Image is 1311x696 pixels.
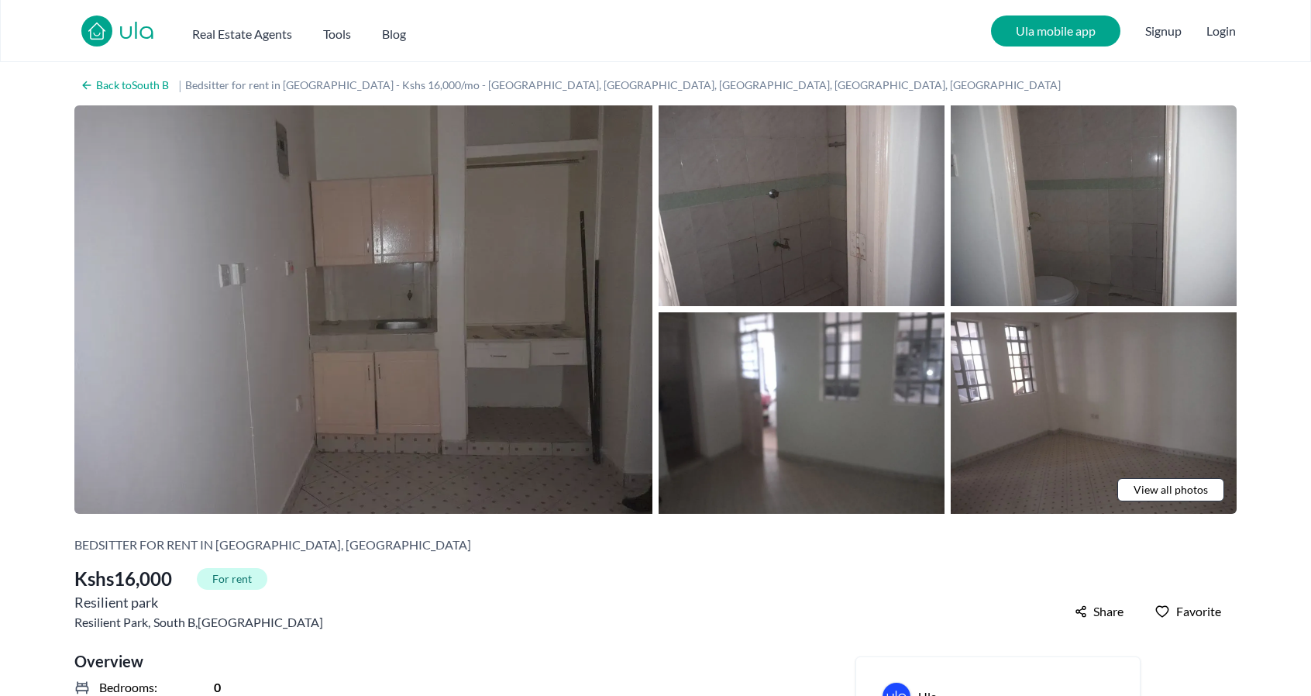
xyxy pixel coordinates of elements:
[119,19,155,47] a: ula
[1206,22,1236,40] button: Login
[1176,602,1221,621] span: Favorite
[382,19,406,43] a: Blog
[192,19,437,43] nav: Main
[178,76,182,95] span: |
[74,650,787,672] h2: Overview
[659,105,945,306] img: Bedsitter for rent in South B - Kshs 16,000/mo - at Resilient Park, Mwembere, Nairobi, Kenya, Nai...
[323,25,351,43] h2: Tools
[153,613,195,632] a: South B
[951,105,1237,306] img: Bedsitter for rent in South B - Kshs 16,000/mo - at Resilient Park, Mwembere, Nairobi, Kenya, Nai...
[382,25,406,43] h2: Blog
[185,78,1076,93] h1: Bedsitter for rent in [GEOGRAPHIC_DATA] - Kshs 16,000/mo - [GEOGRAPHIC_DATA], [GEOGRAPHIC_DATA], ...
[1134,482,1208,498] span: View all photos
[96,78,169,93] h2: Back to South B
[74,613,323,632] span: Resilient Park , , [GEOGRAPHIC_DATA]
[197,568,267,590] span: For rent
[192,25,292,43] h2: Real Estate Agents
[951,312,1237,513] img: Bedsitter for rent in South B - Kshs 16,000/mo - at Resilient Park, Mwembere, Nairobi, Kenya, Nai...
[74,74,175,96] a: Back toSouth B
[192,19,292,43] button: Real Estate Agents
[74,591,323,613] h2: Resilient park
[74,567,172,591] span: Kshs 16,000
[323,19,351,43] button: Tools
[1117,478,1224,501] a: View all photos
[74,105,652,514] img: Bedsitter for rent in South B - Kshs 16,000/mo - at Resilient Park, Mwembere, Nairobi, Kenya, Nai...
[74,536,471,554] h2: Bedsitter for rent in [GEOGRAPHIC_DATA], [GEOGRAPHIC_DATA]
[1145,16,1182,47] span: Signup
[1093,602,1123,621] span: Share
[991,16,1120,47] a: Ula mobile app
[659,312,945,513] img: Bedsitter for rent in South B - Kshs 16,000/mo - at Resilient Park, Mwembere, Nairobi, Kenya, Nai...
